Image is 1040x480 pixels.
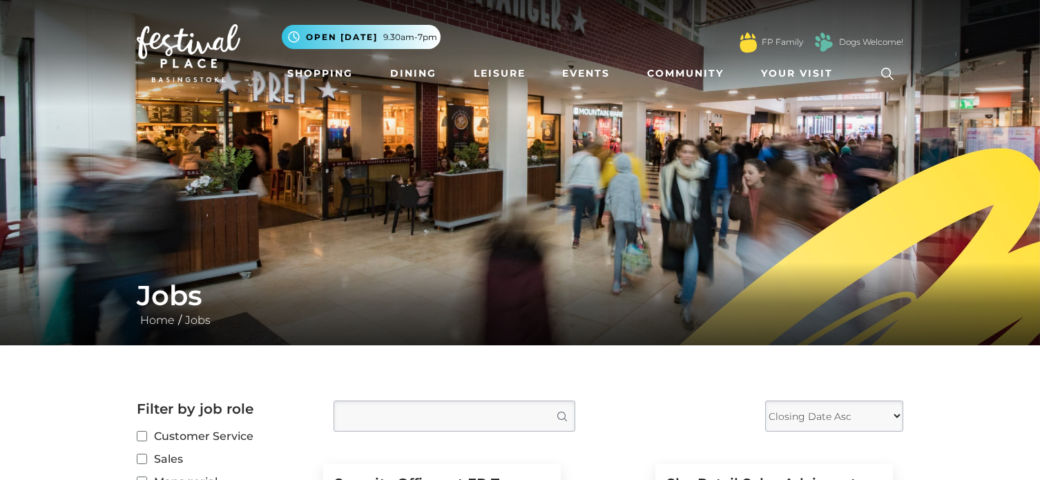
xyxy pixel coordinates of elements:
label: Customer Service [137,428,313,445]
a: Community [642,61,729,86]
a: Dining [385,61,442,86]
a: Shopping [282,61,358,86]
a: Events [557,61,615,86]
h2: Filter by job role [137,401,313,417]
div: / [126,279,914,329]
h1: Jobs [137,279,903,312]
span: Your Visit [761,66,833,81]
a: Home [137,314,178,327]
button: Open [DATE] 9.30am-7pm [282,25,441,49]
a: Your Visit [755,61,845,86]
a: Dogs Welcome! [839,36,903,48]
a: FP Family [762,36,803,48]
a: Jobs [182,314,214,327]
span: Open [DATE] [306,31,378,44]
img: Festival Place Logo [137,24,240,82]
span: 9.30am-7pm [383,31,437,44]
label: Sales [137,450,313,468]
a: Leisure [468,61,531,86]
